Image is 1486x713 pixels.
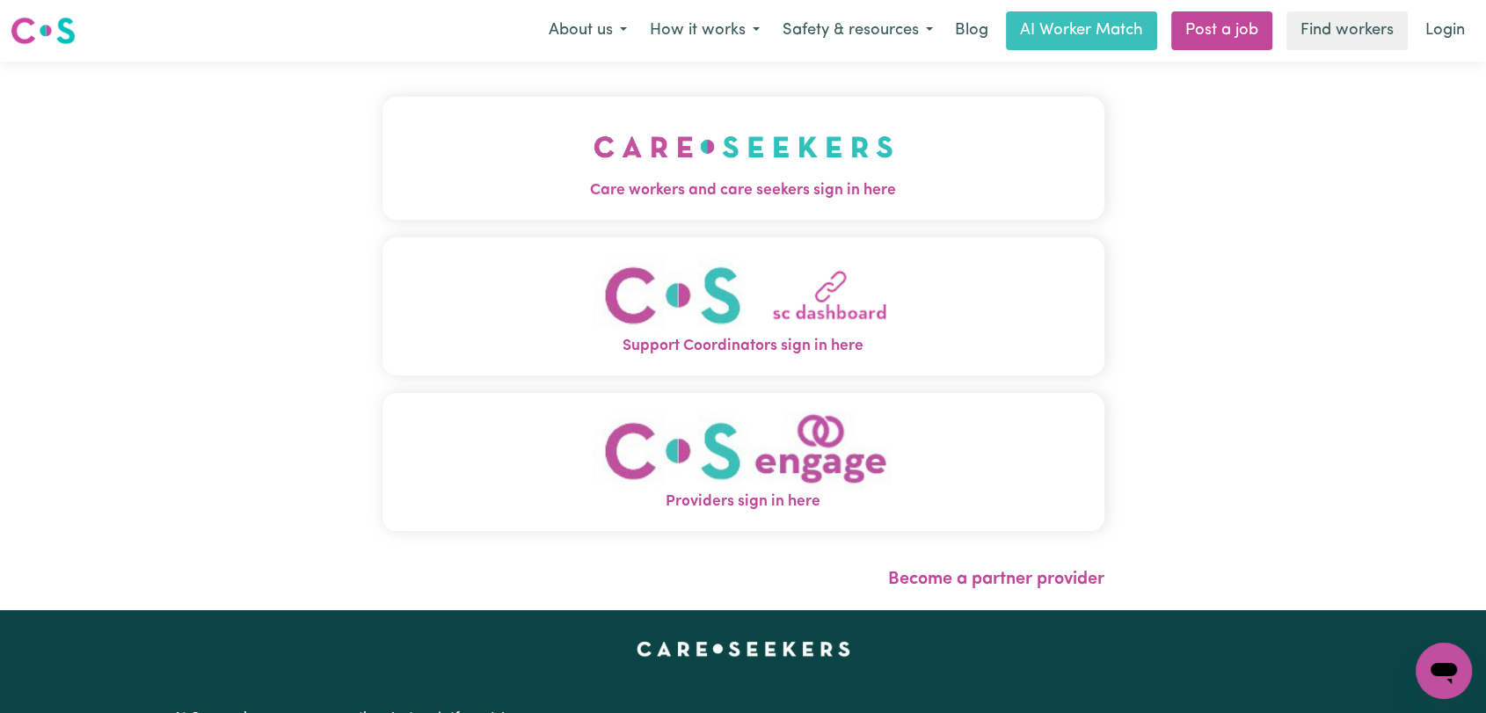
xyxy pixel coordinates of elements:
[382,97,1104,220] button: Care workers and care seekers sign in here
[382,335,1104,358] span: Support Coordinators sign in here
[771,12,944,49] button: Safety & resources
[637,642,850,656] a: Careseekers home page
[382,237,1104,375] button: Support Coordinators sign in here
[382,179,1104,202] span: Care workers and care seekers sign in here
[944,11,999,50] a: Blog
[1171,11,1272,50] a: Post a job
[537,12,638,49] button: About us
[1416,643,1472,699] iframe: Button to launch messaging window
[1415,11,1475,50] a: Login
[382,491,1104,513] span: Providers sign in here
[1006,11,1157,50] a: AI Worker Match
[11,15,76,47] img: Careseekers logo
[1286,11,1408,50] a: Find workers
[382,393,1104,531] button: Providers sign in here
[11,11,76,51] a: Careseekers logo
[638,12,771,49] button: How it works
[888,571,1104,588] a: Become a partner provider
